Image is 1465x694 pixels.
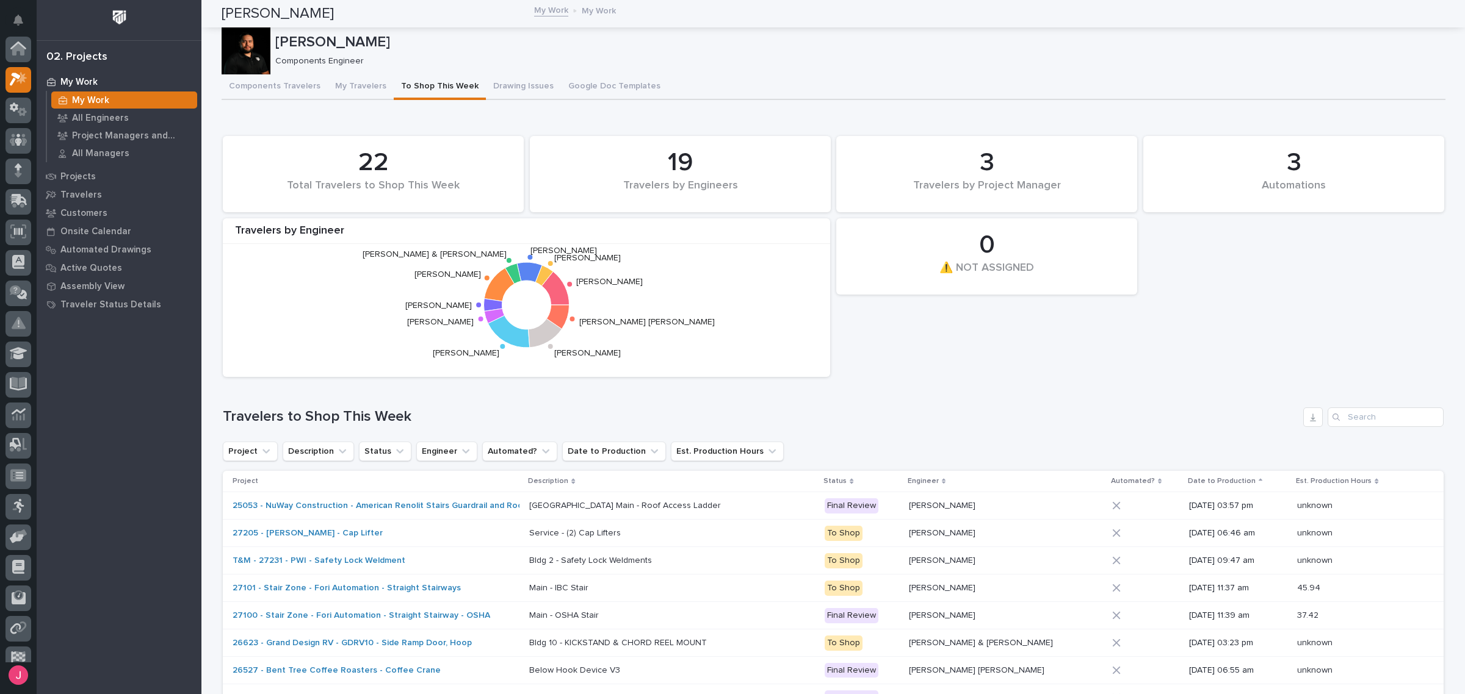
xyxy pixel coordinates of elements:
[244,179,503,205] div: Total Travelers to Shop This Week
[1164,148,1423,178] div: 3
[909,553,978,566] p: [PERSON_NAME]
[394,74,486,100] button: To Shop This Week
[529,498,723,511] p: [GEOGRAPHIC_DATA] Main - Roof Access Ladder
[47,91,201,109] a: My Work
[223,520,1444,547] tr: 27205 - [PERSON_NAME] - Cap Lifter Service - (2) Cap LiftersService - (2) Cap Lifters To Shop[PER...
[233,638,472,648] a: 26623 - Grand Design RV - GDRV10 - Side Ramp Door, Hoop
[579,318,715,326] text: [PERSON_NAME] [PERSON_NAME]
[554,349,621,357] text: [PERSON_NAME]
[223,574,1444,602] tr: 27101 - Stair Zone - Fori Automation - Straight Stairways Main - IBC StairMain - IBC Stair To Sho...
[223,547,1444,574] tr: T&M - 27231 - PWI - Safety Lock Weldment Bldg 2 - Safety Lock WeldmentsBldg 2 - Safety Lock Weldm...
[47,145,201,162] a: All Managers
[60,245,151,256] p: Automated Drawings
[482,442,557,461] button: Automated?
[37,295,201,313] a: Traveler Status Details
[37,204,201,222] a: Customers
[233,528,383,538] a: 27205 - [PERSON_NAME] - Cap Lifter
[223,224,830,245] div: Travelers by Engineer
[530,247,597,256] text: [PERSON_NAME]
[60,208,107,219] p: Customers
[1111,474,1155,488] p: Automated?
[551,179,810,205] div: Travelers by Engineers
[1297,663,1335,676] p: unknown
[825,498,878,513] div: Final Review
[1189,638,1287,648] p: [DATE] 03:23 pm
[909,498,978,511] p: [PERSON_NAME]
[72,131,192,141] p: Project Managers and Engineers
[407,318,474,326] text: [PERSON_NAME]
[671,442,784,461] button: Est. Production Hours
[1328,407,1444,427] input: Search
[47,109,201,126] a: All Engineers
[529,663,623,676] p: Below Hook Device V3
[60,190,102,201] p: Travelers
[405,301,472,310] text: [PERSON_NAME]
[222,74,328,100] button: Components Travelers
[825,608,878,623] div: Final Review
[60,263,122,274] p: Active Quotes
[909,663,1047,676] p: [PERSON_NAME] [PERSON_NAME]
[857,262,1116,287] div: ⚠️ NOT ASSIGNED
[223,629,1444,657] tr: 26623 - Grand Design RV - GDRV10 - Side Ramp Door, Hoop Bldg 10 - KICKSTAND & CHORD REEL MOUNTBld...
[37,259,201,277] a: Active Quotes
[582,3,616,16] p: My Work
[1189,665,1287,676] p: [DATE] 06:55 am
[60,226,131,237] p: Onsite Calendar
[1164,179,1423,205] div: Automations
[5,7,31,33] button: Notifications
[60,77,98,88] p: My Work
[1297,498,1335,511] p: unknown
[15,15,31,34] div: Notifications
[554,254,621,262] text: [PERSON_NAME]
[72,113,129,124] p: All Engineers
[529,526,623,538] p: Service - (2) Cap Lifters
[72,148,129,159] p: All Managers
[528,474,568,488] p: Description
[223,602,1444,629] tr: 27100 - Stair Zone - Fori Automation - Straight Stairway - OSHA Main - OSHA StairMain - OSHA Stai...
[534,2,568,16] a: My Work
[486,74,561,100] button: Drawing Issues
[857,179,1116,205] div: Travelers by Project Manager
[275,34,1441,51] p: [PERSON_NAME]
[60,299,161,310] p: Traveler Status Details
[857,230,1116,260] div: 0
[576,277,643,286] text: [PERSON_NAME]
[60,171,96,182] p: Projects
[1189,610,1287,621] p: [DATE] 11:39 am
[825,553,863,568] div: To Shop
[1297,526,1335,538] p: unknown
[233,501,557,511] a: 25053 - NuWay Construction - American Renolit Stairs Guardrail and Roof Ladder
[1189,501,1287,511] p: [DATE] 03:57 pm
[1297,581,1323,593] p: 45.94
[416,442,477,461] button: Engineer
[233,665,441,676] a: 26527 - Bent Tree Coffee Roasters - Coffee Crane
[825,581,863,596] div: To Shop
[433,349,499,357] text: [PERSON_NAME]
[909,526,978,538] p: [PERSON_NAME]
[233,474,258,488] p: Project
[223,657,1444,684] tr: 26527 - Bent Tree Coffee Roasters - Coffee Crane Below Hook Device V3Below Hook Device V3 Final R...
[909,635,1055,648] p: [PERSON_NAME] & [PERSON_NAME]
[1297,553,1335,566] p: unknown
[233,556,405,566] a: T&M - 27231 - PWI - Safety Lock Weldment
[909,581,978,593] p: [PERSON_NAME]
[223,442,278,461] button: Project
[328,74,394,100] button: My Travelers
[825,635,863,651] div: To Shop
[857,148,1116,178] div: 3
[825,663,878,678] div: Final Review
[223,408,1298,426] h1: Travelers to Shop This Week
[551,148,810,178] div: 19
[72,95,109,106] p: My Work
[37,240,201,259] a: Automated Drawings
[359,442,411,461] button: Status
[1189,528,1287,538] p: [DATE] 06:46 am
[1189,583,1287,593] p: [DATE] 11:37 am
[1188,474,1256,488] p: Date to Production
[1189,556,1287,566] p: [DATE] 09:47 am
[561,74,668,100] button: Google Doc Templates
[108,6,131,29] img: Workspace Logo
[823,474,847,488] p: Status
[37,73,201,91] a: My Work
